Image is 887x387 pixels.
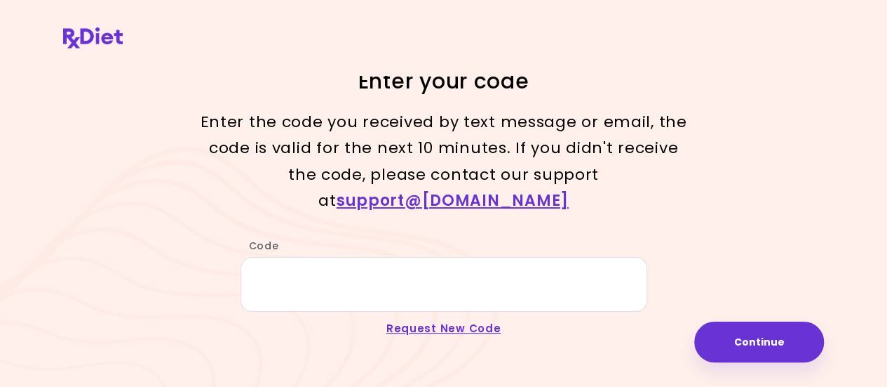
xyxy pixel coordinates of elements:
[63,27,123,48] img: RxDiet
[241,239,279,253] label: Code
[694,322,824,362] button: Continue
[198,109,689,214] p: Enter the code you received by text message or email, the code is valid for the next 10 minutes. ...
[337,190,569,211] a: support@[DOMAIN_NAME]
[386,321,501,336] a: Request New Code
[198,67,689,95] h1: Enter your code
